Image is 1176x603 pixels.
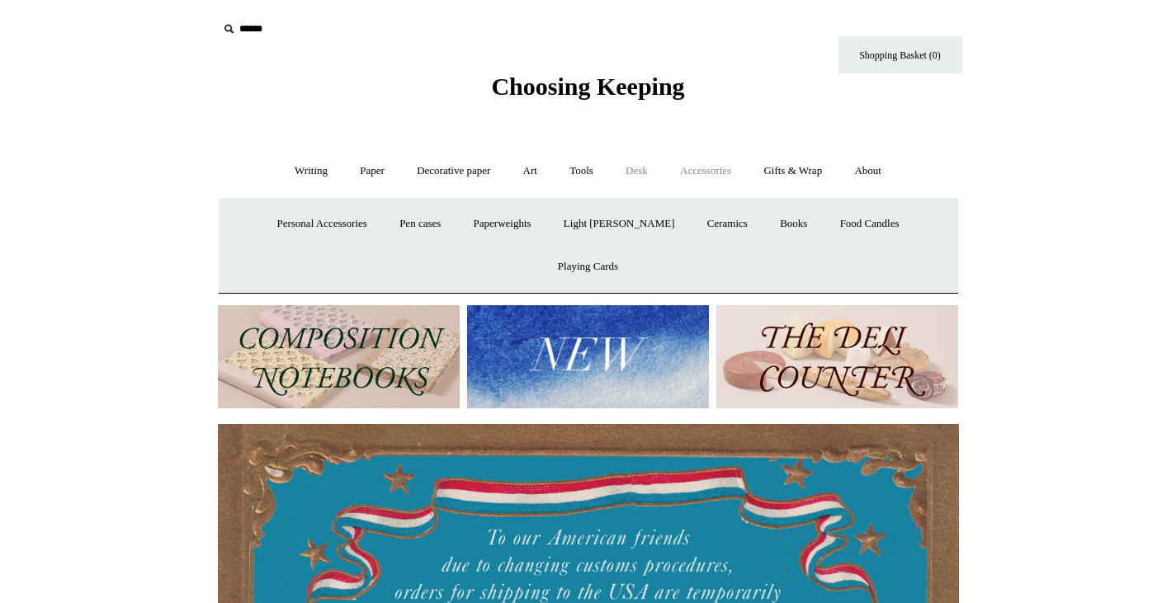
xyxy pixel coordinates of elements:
[825,202,914,246] a: Food Candles
[459,202,546,246] a: Paperweights
[262,202,381,246] a: Personal Accessories
[692,202,763,246] a: Ceramics
[611,149,663,193] a: Desk
[543,245,633,289] a: Playing Cards
[716,305,958,408] img: The Deli Counter
[749,149,837,193] a: Gifts & Wrap
[838,36,962,73] a: Shopping Basket (0)
[491,73,684,100] span: Choosing Keeping
[467,305,709,408] img: New.jpg__PID:f73bdf93-380a-4a35-bcfe-7823039498e1
[491,86,684,97] a: Choosing Keeping
[839,149,896,193] a: About
[218,305,460,408] img: 202302 Composition ledgers.jpg__PID:69722ee6-fa44-49dd-a067-31375e5d54ec
[385,202,456,246] a: Pen cases
[280,149,342,193] a: Writing
[765,202,822,246] a: Books
[665,149,746,193] a: Accessories
[549,202,690,246] a: Light [PERSON_NAME]
[402,149,505,193] a: Decorative paper
[345,149,399,193] a: Paper
[508,149,552,193] a: Art
[555,149,608,193] a: Tools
